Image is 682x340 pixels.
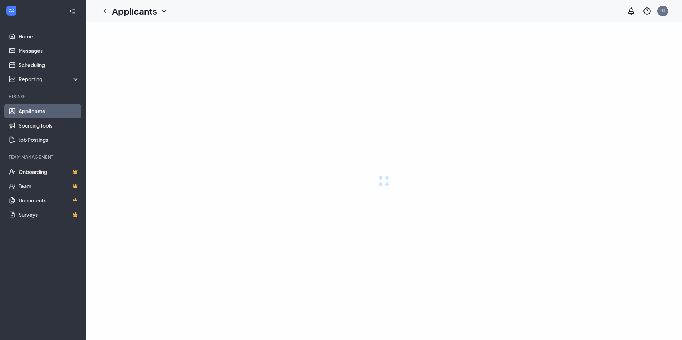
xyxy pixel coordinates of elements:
a: OnboardingCrown [19,165,80,179]
a: Scheduling [19,58,80,72]
div: Hiring [9,93,78,99]
div: Reporting [19,76,80,83]
h1: Applicants [112,5,157,17]
a: SurveysCrown [19,207,80,222]
a: DocumentsCrown [19,193,80,207]
a: Applicants [19,104,80,118]
svg: QuestionInfo [643,7,651,15]
svg: ChevronLeft [101,7,109,15]
svg: Notifications [627,7,636,15]
div: Team Management [9,154,78,160]
div: HL [660,8,666,14]
svg: Collapse [69,7,76,15]
a: Sourcing Tools [19,118,80,133]
a: Messages [19,43,80,58]
a: Home [19,29,80,43]
svg: ChevronDown [160,7,168,15]
svg: Analysis [9,76,16,83]
svg: WorkstreamLogo [8,7,15,14]
a: Job Postings [19,133,80,147]
a: TeamCrown [19,179,80,193]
